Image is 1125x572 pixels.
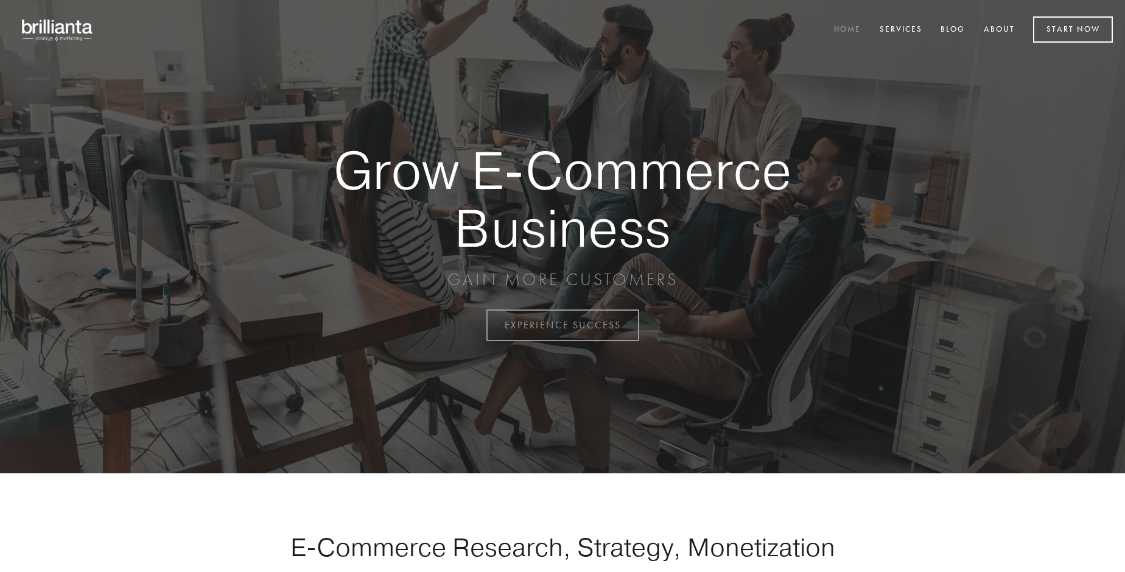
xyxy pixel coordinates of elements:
img: brillianta - research, strategy, marketing [12,12,103,48]
a: Home [826,20,869,40]
p: GAIN MORE CUSTOMERS [291,269,834,291]
a: Start Now [1033,16,1113,43]
strong: Grow E-Commerce Business [291,141,834,256]
a: About [976,20,1023,40]
a: Blog [933,20,973,40]
a: Services [872,20,930,40]
h1: E-Commerce Research, Strategy, Monetization [252,532,873,562]
a: EXPERIENCE SUCCESS [486,309,639,341]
